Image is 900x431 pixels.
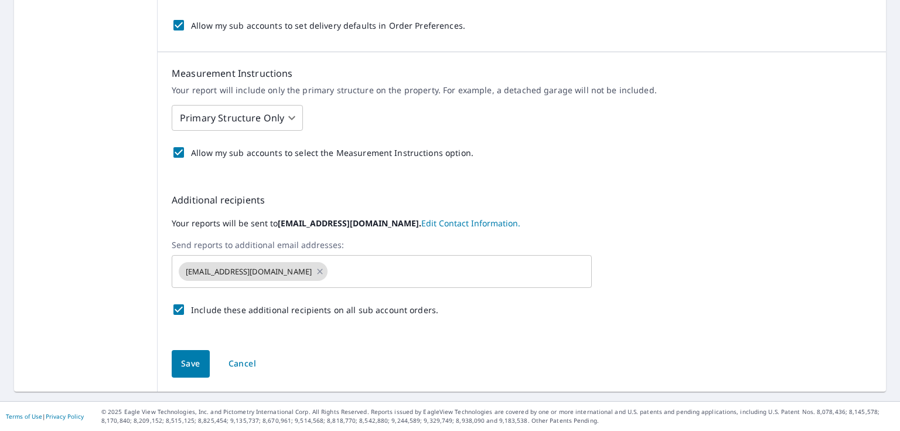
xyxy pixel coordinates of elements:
span: Cancel [229,357,256,371]
p: Allow my sub accounts to select the Measurement Instructions option. [191,147,473,159]
span: [EMAIL_ADDRESS][DOMAIN_NAME] [179,266,319,277]
b: [EMAIL_ADDRESS][DOMAIN_NAME]. [278,218,421,229]
div: Primary Structure Only [172,101,303,134]
p: Your report will include only the primary structure on the property. For example, a detached gara... [172,85,872,96]
button: Cancel [219,350,266,378]
span: Save [181,357,200,371]
label: Your reports will be sent to [172,216,872,230]
p: Allow my sub accounts to set delivery defaults in Order Preferences. [191,19,465,32]
p: © 2025 Eagle View Technologies, Inc. and Pictometry International Corp. All Rights Reserved. Repo... [101,408,894,425]
button: Save [172,350,210,378]
p: | [6,413,84,420]
p: Include these additional recipients on all sub account orders. [191,304,438,316]
label: Send reports to additional email addresses: [172,240,872,250]
div: [EMAIL_ADDRESS][DOMAIN_NAME] [179,262,328,281]
a: Privacy Policy [46,412,84,420]
a: Terms of Use [6,412,42,420]
p: Additional recipients [172,193,872,207]
p: Measurement Instructions [172,66,872,80]
a: EditContactInfo [421,218,520,229]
